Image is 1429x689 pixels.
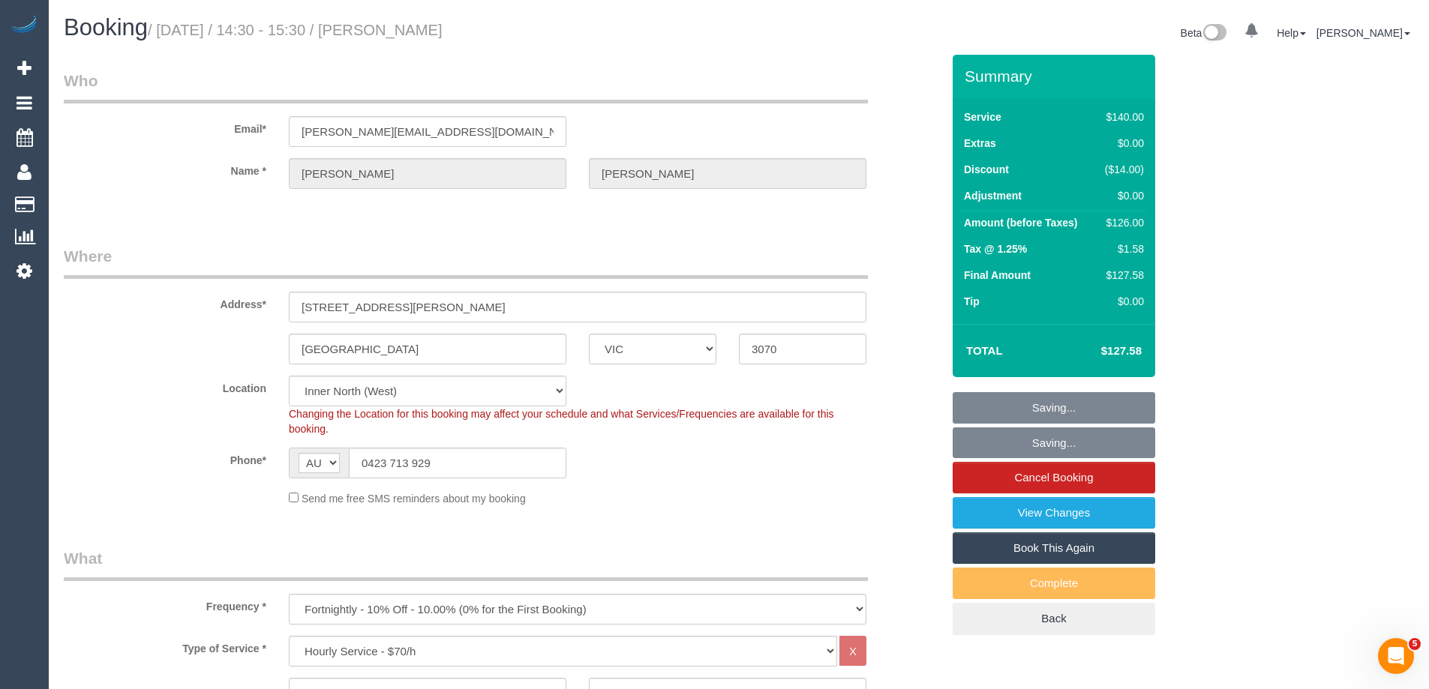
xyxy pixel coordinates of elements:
[1099,136,1144,151] div: $0.00
[1202,24,1226,43] img: New interface
[1099,109,1144,124] div: $140.00
[953,603,1155,634] a: Back
[53,594,278,614] label: Frequency *
[289,334,566,364] input: Suburb*
[289,116,566,147] input: Email*
[53,158,278,178] label: Name *
[1099,268,1144,283] div: $127.58
[1099,188,1144,203] div: $0.00
[589,158,866,189] input: Last Name*
[53,116,278,136] label: Email*
[966,344,1003,357] strong: Total
[965,67,1148,85] h3: Summary
[1181,27,1227,39] a: Beta
[289,158,566,189] input: First Name*
[964,215,1077,230] label: Amount (before Taxes)
[53,376,278,396] label: Location
[53,636,278,656] label: Type of Service *
[1099,241,1144,256] div: $1.58
[964,188,1022,203] label: Adjustment
[964,268,1031,283] label: Final Amount
[1378,638,1414,674] iframe: Intercom live chat
[964,241,1027,256] label: Tax @ 1.25%
[53,448,278,468] label: Phone*
[9,15,39,36] img: Automaid Logo
[953,462,1155,493] a: Cancel Booking
[1099,162,1144,177] div: ($14.00)
[64,14,148,40] span: Booking
[964,294,980,309] label: Tip
[1099,294,1144,309] div: $0.00
[964,162,1009,177] label: Discount
[53,292,278,312] label: Address*
[739,334,866,364] input: Post Code*
[1056,345,1142,358] h4: $127.58
[349,448,566,478] input: Phone*
[64,547,868,581] legend: What
[289,408,834,435] span: Changing the Location for this booking may affect your schedule and what Services/Frequencies are...
[953,532,1155,564] a: Book This Again
[1316,27,1410,39] a: [PERSON_NAME]
[1099,215,1144,230] div: $126.00
[1277,27,1306,39] a: Help
[964,109,1001,124] label: Service
[64,245,868,279] legend: Where
[64,70,868,103] legend: Who
[148,22,443,38] small: / [DATE] / 14:30 - 15:30 / [PERSON_NAME]
[953,497,1155,529] a: View Changes
[302,493,526,505] span: Send me free SMS reminders about my booking
[964,136,996,151] label: Extras
[1409,638,1421,650] span: 5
